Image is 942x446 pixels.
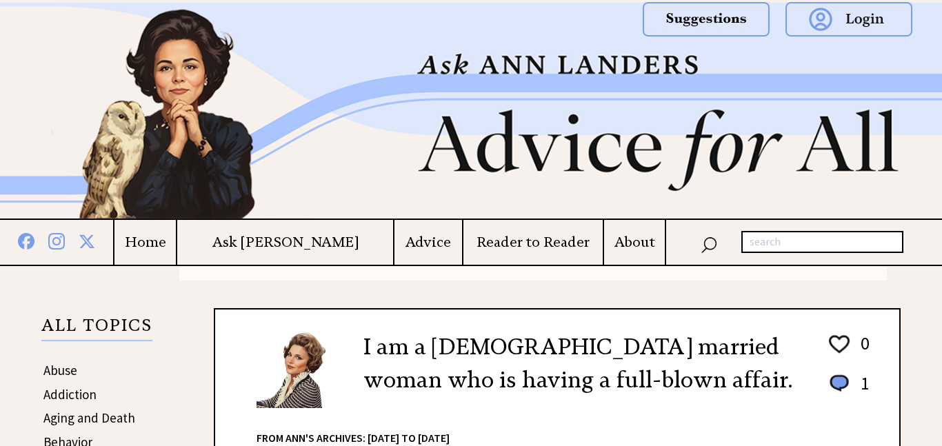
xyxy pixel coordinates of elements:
div: From Ann's Archives: [DATE] to [DATE] [257,409,872,446]
a: Reader to Reader [463,234,603,251]
h2: I am a [DEMOGRAPHIC_DATA] married woman who is having a full-blown affair. [363,330,806,396]
input: search [741,231,903,253]
td: 1 [854,372,870,408]
a: Home [114,234,176,251]
img: login.png [785,2,912,37]
a: Ask [PERSON_NAME] [177,234,392,251]
a: Advice [394,234,462,251]
img: search_nav.png [701,234,717,254]
img: message_round%201.png [827,372,852,394]
img: suggestions.png [643,2,770,37]
img: Ann6%20v2%20small.png [257,330,343,408]
img: instagram%20blue.png [48,230,65,250]
a: About [604,234,665,251]
img: x%20blue.png [79,231,95,250]
a: Aging and Death [43,409,135,426]
a: Abuse [43,362,77,378]
td: 0 [854,332,870,370]
a: Addiction [43,386,97,403]
p: ALL TOPICS [41,318,152,341]
img: facebook%20blue.png [18,230,34,250]
img: heart_outline%201.png [827,332,852,356]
